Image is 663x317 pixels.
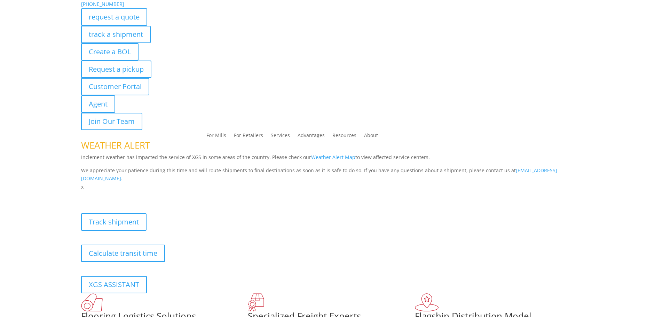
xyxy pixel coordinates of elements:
a: XGS ASSISTANT [81,276,147,293]
img: xgs-icon-focused-on-flooring-red [248,293,264,311]
p: x [81,183,582,191]
a: For Mills [206,133,226,141]
img: xgs-icon-flagship-distribution-model-red [415,293,439,311]
a: Request a pickup [81,61,151,78]
img: xgs-icon-total-supply-chain-intelligence-red [81,293,103,311]
a: Resources [332,133,356,141]
a: Join Our Team [81,113,142,130]
a: Track shipment [81,213,147,231]
a: Services [271,133,290,141]
p: Inclement weather has impacted the service of XGS in some areas of the country. Please check our ... [81,153,582,166]
a: Weather Alert Map [311,154,355,160]
a: Customer Portal [81,78,149,95]
a: request a quote [81,8,147,26]
a: Advantages [298,133,325,141]
b: Visibility, transparency, and control for your entire supply chain. [81,192,236,199]
a: Agent [81,95,115,113]
a: track a shipment [81,26,151,43]
a: Create a BOL [81,43,139,61]
a: For Retailers [234,133,263,141]
a: Calculate transit time [81,245,165,262]
a: [PHONE_NUMBER] [81,1,124,7]
a: About [364,133,378,141]
span: WEATHER ALERT [81,139,150,151]
p: We appreciate your patience during this time and will route shipments to final destinations as so... [81,166,582,183]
